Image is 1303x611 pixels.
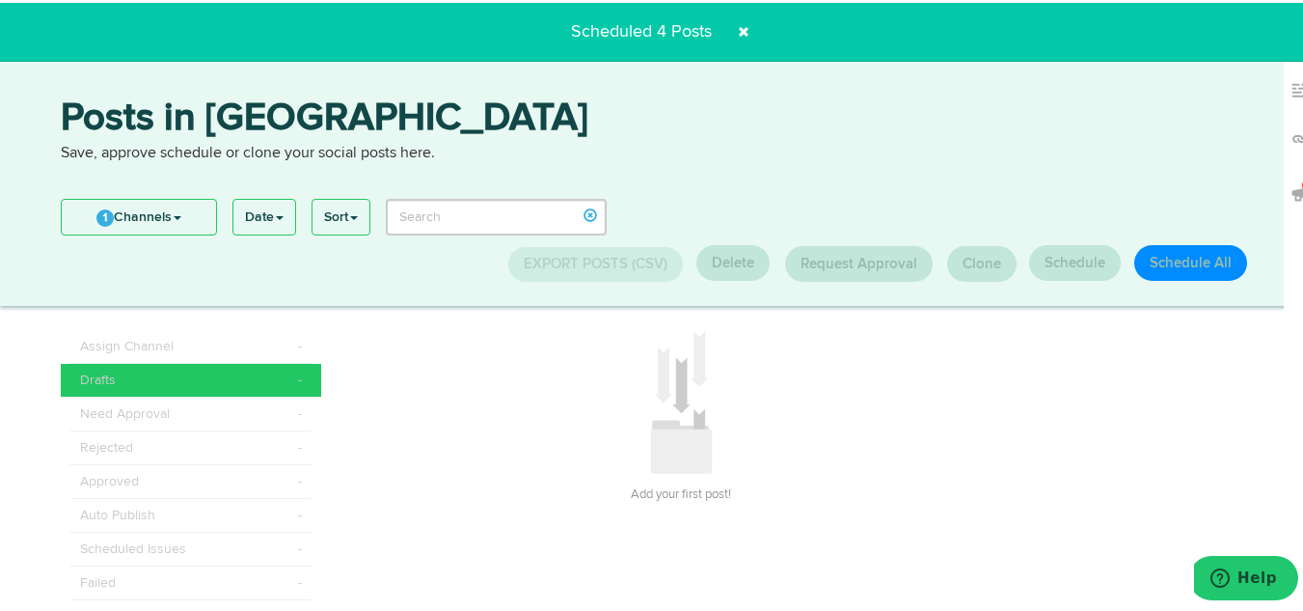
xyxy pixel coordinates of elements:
[80,503,155,522] span: Auto Publish
[80,435,133,455] span: Rejected
[298,435,302,455] span: -
[386,196,607,233] input: Search
[298,503,302,522] span: -
[367,472,996,508] h3: Add your first post!
[298,402,302,421] span: -
[298,469,302,488] span: -
[947,243,1017,279] button: Clone
[650,327,713,472] img: icon_add_something.svg
[61,140,1257,162] p: Save, approve schedule or clone your social posts here.
[80,537,186,556] span: Scheduled Issues
[785,243,933,279] button: Request Approval
[233,197,295,232] a: Date
[298,537,302,556] span: -
[80,402,170,421] span: Need Approval
[80,469,139,488] span: Approved
[298,570,302,590] span: -
[1194,553,1298,601] iframe: Opens a widget where you can find more information
[963,254,1001,268] span: Clone
[1029,242,1121,278] button: Schedule
[80,334,174,353] span: Assign Channel
[559,20,723,38] span: Scheduled 4 Posts
[80,368,116,387] span: Drafts
[508,244,683,279] button: Export Posts (CSV)
[801,254,917,268] span: Request Approval
[96,207,114,224] span: 1
[62,197,216,232] a: 1Channels
[298,368,302,387] span: -
[1134,242,1247,278] button: Schedule All
[696,242,770,278] button: Delete
[312,197,369,232] a: Sort
[61,97,1257,140] h3: Posts in [GEOGRAPHIC_DATA]
[298,334,302,353] span: -
[80,570,116,590] span: Failed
